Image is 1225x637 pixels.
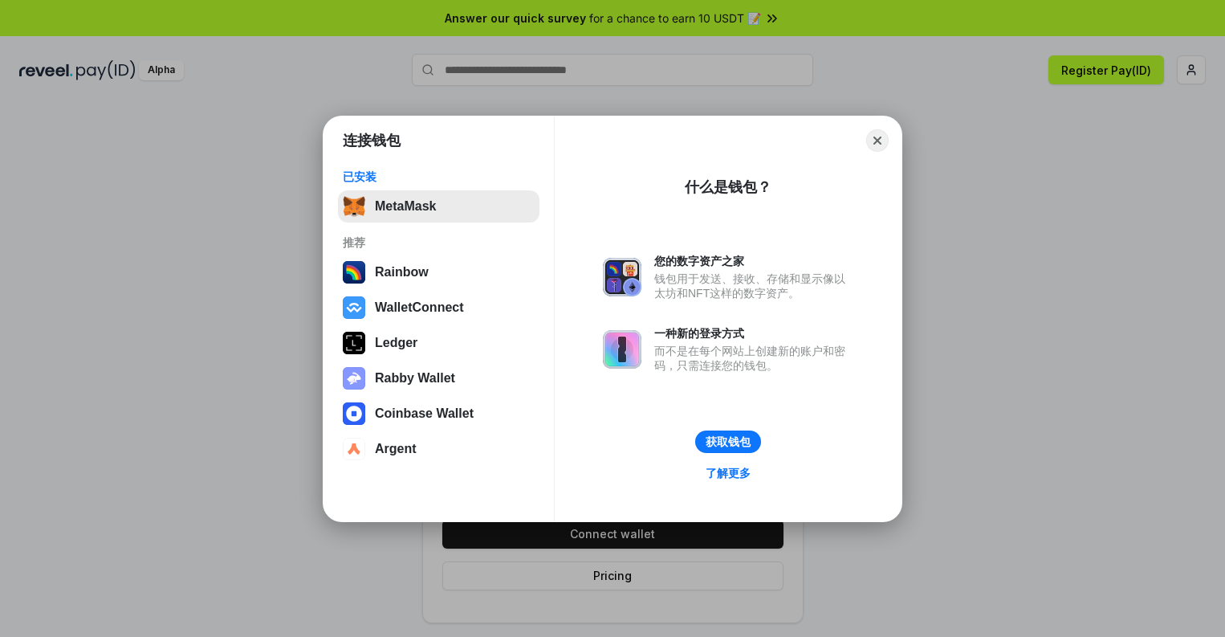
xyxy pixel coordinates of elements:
div: Rainbow [375,265,429,280]
img: svg+xml,%3Csvg%20xmlns%3D%22http%3A%2F%2Fwww.w3.org%2F2000%2Fsvg%22%20width%3D%2228%22%20height%3... [343,332,365,354]
button: Coinbase Wallet [338,398,539,430]
button: Argent [338,433,539,465]
img: svg+xml,%3Csvg%20xmlns%3D%22http%3A%2F%2Fwww.w3.org%2F2000%2Fsvg%22%20fill%3D%22none%22%20viewBox... [343,367,365,390]
div: Argent [375,442,417,456]
h1: 连接钱包 [343,131,401,150]
button: Close [866,129,889,152]
div: 而不是在每个网站上创建新的账户和密码，只需连接您的钱包。 [654,344,853,373]
button: Rainbow [338,256,539,288]
button: MetaMask [338,190,539,223]
button: Ledger [338,327,539,359]
img: svg+xml,%3Csvg%20width%3D%22120%22%20height%3D%22120%22%20viewBox%3D%220%200%20120%20120%22%20fil... [343,261,365,284]
div: 一种新的登录方式 [654,326,853,341]
img: svg+xml,%3Csvg%20xmlns%3D%22http%3A%2F%2Fwww.w3.org%2F2000%2Fsvg%22%20fill%3D%22none%22%20viewBox... [603,330,641,369]
div: 钱包用于发送、接收、存储和显示像以太坊和NFT这样的数字资产。 [654,272,853,300]
img: svg+xml,%3Csvg%20width%3D%2228%22%20height%3D%2228%22%20viewBox%3D%220%200%2028%2028%22%20fill%3D... [343,296,365,319]
button: WalletConnect [338,292,539,324]
div: 您的数字资产之家 [654,254,853,268]
div: Coinbase Wallet [375,406,474,421]
a: 了解更多 [696,463,760,484]
div: 推荐 [343,235,535,250]
div: 了解更多 [706,466,751,480]
img: svg+xml,%3Csvg%20width%3D%2228%22%20height%3D%2228%22%20viewBox%3D%220%200%2028%2028%22%20fill%3D... [343,438,365,460]
div: 什么是钱包？ [685,178,771,197]
button: 获取钱包 [695,431,761,453]
div: 已安装 [343,169,535,184]
div: WalletConnect [375,300,464,315]
img: svg+xml,%3Csvg%20width%3D%2228%22%20height%3D%2228%22%20viewBox%3D%220%200%2028%2028%22%20fill%3D... [343,402,365,425]
div: Ledger [375,336,417,350]
img: svg+xml,%3Csvg%20fill%3D%22none%22%20height%3D%2233%22%20viewBox%3D%220%200%2035%2033%22%20width%... [343,195,365,218]
button: Rabby Wallet [338,362,539,394]
div: MetaMask [375,199,436,214]
div: Rabby Wallet [375,371,455,386]
div: 获取钱包 [706,435,751,449]
img: svg+xml,%3Csvg%20xmlns%3D%22http%3A%2F%2Fwww.w3.org%2F2000%2Fsvg%22%20fill%3D%22none%22%20viewBox... [603,258,641,296]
